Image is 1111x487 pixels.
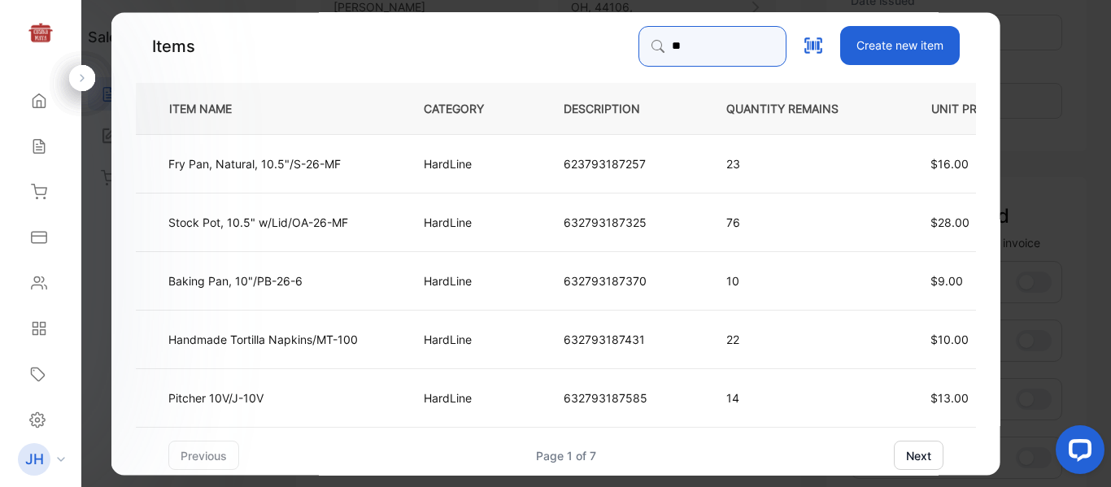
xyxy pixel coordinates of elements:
button: Create new item [839,26,959,65]
p: HardLine [424,155,472,172]
p: Baking Pan, 10"/PB-26-6 [168,272,303,289]
p: 22 [726,331,865,348]
p: UNIT PRICE [918,100,1008,117]
p: 623793187257 [564,155,646,172]
p: HardLine [424,214,472,231]
p: 632793187370 [564,272,647,289]
p: DESCRIPTION [564,100,666,117]
p: 76 [726,214,865,231]
button: next [893,441,943,470]
iframe: LiveChat chat widget [1043,419,1111,487]
p: 632793187585 [564,389,647,407]
span: $10.00 [930,333,969,346]
p: Pitcher 10V/J-10V [168,389,264,407]
p: Fry Pan, Natural, 10.5"/S-26-MF [168,155,341,172]
span: $9.00 [930,274,963,288]
span: $28.00 [930,215,969,229]
p: 23 [726,155,865,172]
p: 632793187325 [564,214,647,231]
span: $13.00 [930,391,969,405]
p: HardLine [424,389,472,407]
p: HardLine [424,272,472,289]
p: ITEM NAME [163,100,258,117]
p: Stock Pot, 10.5" w/Lid/OA-26-MF [168,214,348,231]
p: JH [25,449,44,470]
p: 10 [726,272,865,289]
p: HardLine [424,331,472,348]
div: Page 1 of 7 [536,447,596,464]
p: Items [152,34,195,59]
p: QUANTITY REMAINS [726,100,865,117]
p: CATEGORY [424,100,510,117]
button: previous [168,441,239,470]
p: 632793187431 [564,331,645,348]
span: $16.00 [930,157,969,171]
p: 14 [726,389,865,407]
p: Handmade Tortilla Napkins/MT-100 [168,331,358,348]
img: logo [28,21,53,46]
